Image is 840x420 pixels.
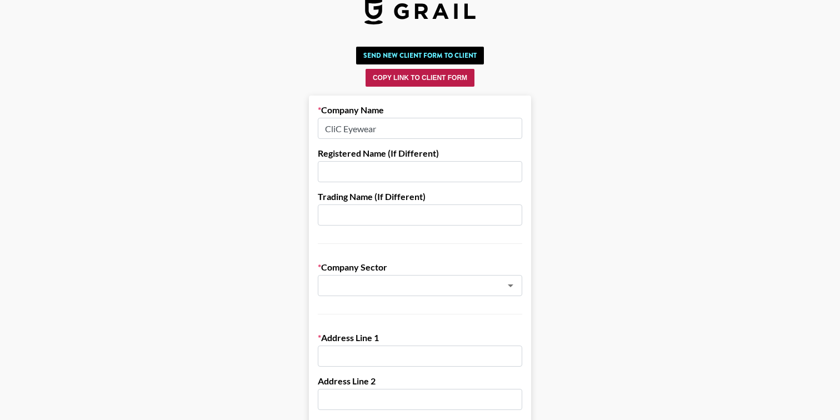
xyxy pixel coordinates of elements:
[318,104,522,116] label: Company Name
[318,191,522,202] label: Trading Name (If Different)
[318,332,522,343] label: Address Line 1
[366,69,474,87] button: Copy Link to Client Form
[503,278,518,293] button: Open
[318,148,522,159] label: Registered Name (If Different)
[356,47,484,64] button: Send New Client Form to Client
[318,262,522,273] label: Company Sector
[318,376,522,387] label: Address Line 2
